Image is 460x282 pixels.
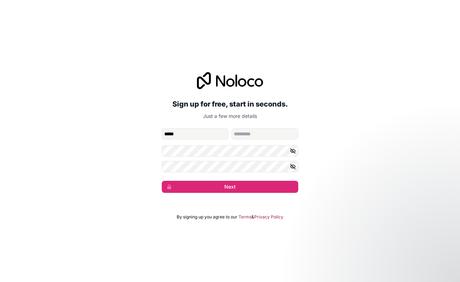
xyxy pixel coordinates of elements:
[251,214,254,220] span: &
[162,181,298,193] button: Next
[162,113,298,120] p: Just a few more details
[254,214,283,220] a: Privacy Policy
[162,128,229,140] input: given-name
[162,145,298,157] input: Password
[162,98,298,110] h2: Sign up for free, start in seconds.
[162,161,298,172] input: Confirm password
[231,128,298,140] input: family-name
[239,214,251,220] a: Terms
[318,229,460,278] iframe: Intercom notifications message
[177,214,237,220] span: By signing up you agree to our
